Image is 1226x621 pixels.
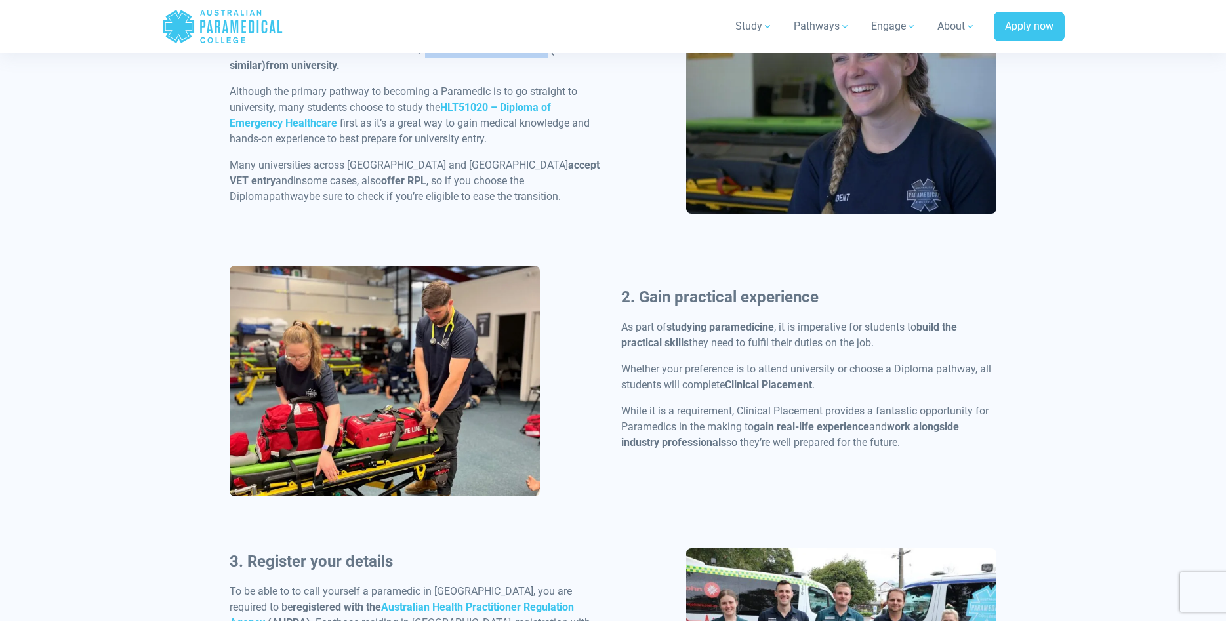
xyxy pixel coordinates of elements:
[230,159,568,171] span: Many universities across [GEOGRAPHIC_DATA] and [GEOGRAPHIC_DATA]
[621,321,957,349] strong: build the practical skills
[621,361,997,393] p: Whether your preference is to attend university or choose a Diploma pathway, all students will co...
[309,190,561,203] span: be sure to check if you’re eligible to ease the transition.
[666,321,774,333] strong: studying paramedicine
[230,84,605,147] p: Although the primary pathway to becoming a Paramedic is to go straight to university, many studen...
[381,174,426,187] span: offer RPL
[621,319,997,351] p: As part of , it is imperative for students to they need to fulfil their duties on the job.
[266,59,340,71] strong: from university.
[621,288,819,306] b: 2. Gain practical experience
[293,601,381,613] strong: registered with the
[230,101,551,129] a: HLT51020 – Diploma of Emergency Healthcare
[621,420,959,449] strong: work alongside industry professionals
[276,174,293,187] span: and
[863,8,924,45] a: Engage
[786,8,858,45] a: Pathways
[302,174,381,187] span: some cases, also
[230,43,564,71] strong: Bachelor of Paramedic Science/ Bachelor of Paramedicine (or similar)
[230,552,393,571] strong: 3. Register your details
[754,420,869,433] strong: gain real-life experience
[293,174,302,187] span: in
[621,403,997,451] p: While it is a requirement, Clinical Placement provides a fantastic opportunity for Paramedics in ...
[930,8,983,45] a: About
[727,8,781,45] a: Study
[162,5,283,48] a: Australian Paramedical College
[994,12,1065,42] a: Apply now
[725,378,812,391] strong: Clinical Placement
[230,159,600,187] span: accept VET entry
[269,190,309,203] span: pathway
[230,174,524,203] span: , so if you choose the Diploma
